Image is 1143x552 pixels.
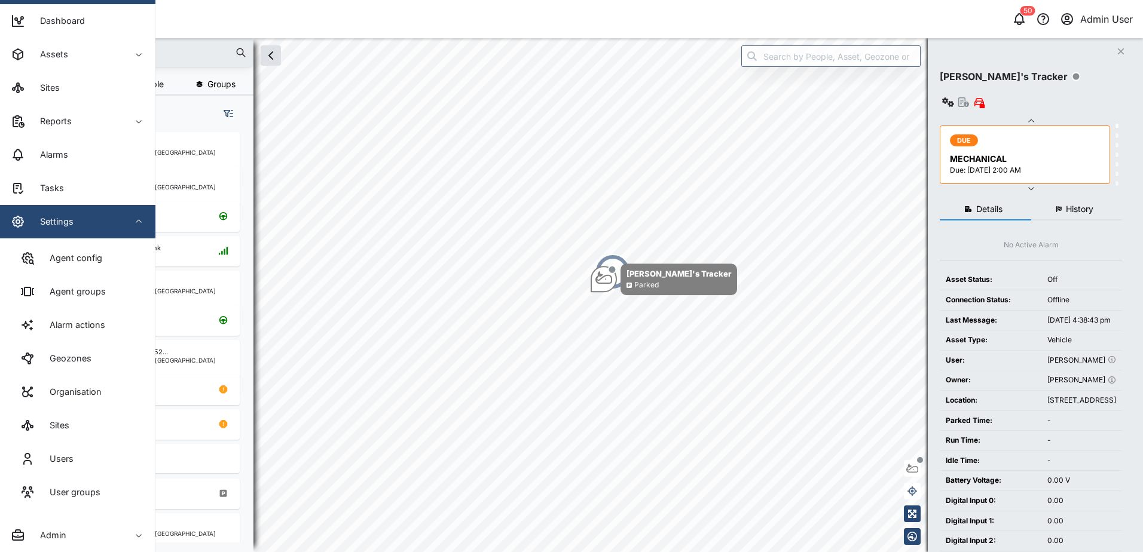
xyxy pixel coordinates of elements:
div: Settings [31,215,74,228]
a: Geozones [10,342,146,375]
div: Tasks [31,182,64,195]
div: Geozones [41,352,91,365]
div: Due: [DATE] 2:00 AM [950,165,1102,176]
div: No Active Alarm [1004,240,1059,251]
div: Offline [1047,295,1116,306]
a: Alarm actions [10,308,146,342]
span: DUE [957,135,971,146]
div: Parked Time: [946,415,1035,427]
div: MECHANICAL [950,152,1102,165]
input: Search by People, Asset, Geozone or Place [741,45,921,67]
div: [STREET_ADDRESS] [1047,395,1116,406]
div: Location: [946,395,1035,406]
button: Admin User [1059,11,1133,27]
div: Idle Time: [946,455,1035,467]
div: Owner: [946,375,1035,386]
span: Groups [207,80,236,88]
div: Parked [634,280,659,291]
div: [DATE] 4:38:43 pm [1047,315,1116,326]
div: Off [1047,274,1116,286]
div: - [1047,435,1116,446]
a: User groups [10,476,146,509]
div: 0.00 [1047,535,1116,547]
div: [PERSON_NAME] [1047,375,1116,386]
span: Details [976,205,1003,213]
div: User groups [41,486,100,499]
a: Users [10,442,146,476]
div: - [1047,415,1116,427]
div: 0.00 [1047,516,1116,527]
div: Admin [31,529,66,542]
div: Run Time: [946,435,1035,446]
div: Digital Input 1: [946,516,1035,527]
div: [PERSON_NAME] [1047,355,1116,366]
a: Sites [10,409,146,442]
div: Asset Type: [946,335,1035,346]
a: Agent config [10,241,146,275]
div: Admin User [1080,12,1133,27]
div: Digital Input 0: [946,495,1035,507]
div: - [1047,455,1116,467]
div: Alarms [31,148,68,161]
div: Asset Status: [946,274,1035,286]
span: History [1066,205,1093,213]
div: Sites [31,81,60,94]
div: Last Message: [946,315,1035,326]
div: Map marker [591,263,737,295]
div: [PERSON_NAME]'s Tracker [626,268,731,280]
div: 0.00 V [1047,475,1116,486]
div: Users [41,452,74,465]
div: Map marker [595,254,631,290]
div: Battery Voltage: [946,475,1035,486]
div: 0.00 [1047,495,1116,507]
canvas: Map [38,38,1143,552]
div: Vehicle [1047,335,1116,346]
div: Alarm actions [41,318,105,332]
div: Assets [31,48,68,61]
div: Connection Status: [946,295,1035,306]
div: Digital Input 2: [946,535,1035,547]
div: 50 [1020,6,1035,16]
div: Reports [31,115,72,128]
div: Sites [41,419,69,432]
div: Agent groups [41,285,106,298]
div: Dashboard [31,14,85,27]
div: [PERSON_NAME]'s Tracker [940,69,1068,84]
a: Organisation [10,375,146,409]
div: Agent config [41,252,102,265]
a: Agent groups [10,275,146,308]
div: User: [946,355,1035,366]
div: Organisation [41,385,102,398]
